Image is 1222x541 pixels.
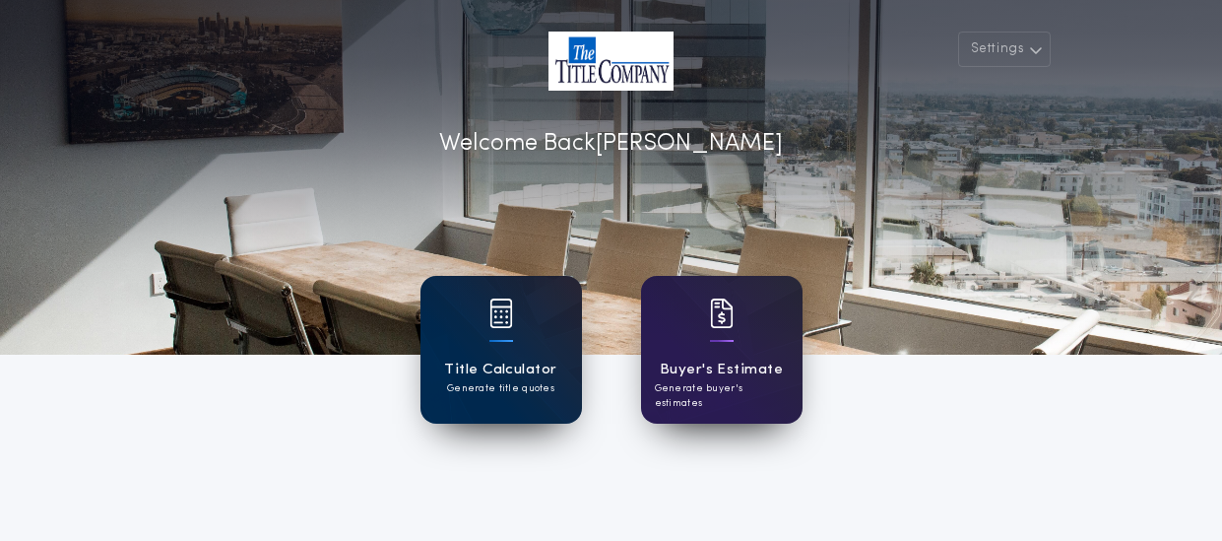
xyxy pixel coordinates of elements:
[641,276,803,424] a: card iconBuyer's EstimateGenerate buyer's estimates
[447,381,554,396] p: Generate title quotes
[444,359,556,381] h1: Title Calculator
[660,359,783,381] h1: Buyer's Estimate
[548,32,674,91] img: account-logo
[420,276,582,424] a: card iconTitle CalculatorGenerate title quotes
[439,126,783,162] p: Welcome Back [PERSON_NAME]
[710,299,734,328] img: card icon
[655,381,789,411] p: Generate buyer's estimates
[489,299,513,328] img: card icon
[958,32,1051,67] button: Settings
